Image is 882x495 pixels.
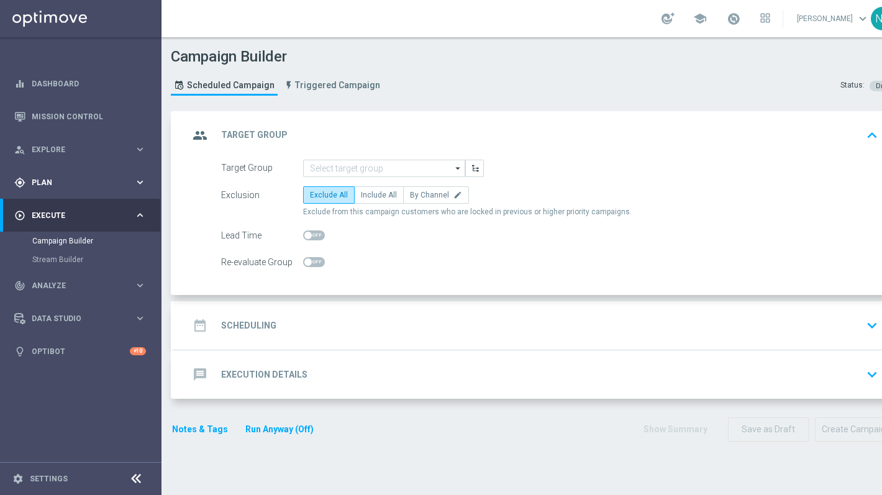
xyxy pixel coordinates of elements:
[14,112,147,122] button: Mission Control
[32,315,134,322] span: Data Studio
[32,67,146,100] a: Dashboard
[189,124,211,147] i: group
[856,12,870,25] span: keyboard_arrow_down
[796,9,871,28] a: [PERSON_NAME]keyboard_arrow_down
[14,210,134,221] div: Execute
[134,279,146,291] i: keyboard_arrow_right
[14,100,146,133] div: Mission Control
[134,143,146,155] i: keyboard_arrow_right
[14,177,25,188] i: gps_fixed
[14,144,25,155] i: person_search
[14,347,147,356] button: lightbulb Optibot +10
[189,363,211,386] i: message
[32,335,130,368] a: Optibot
[30,475,68,483] a: Settings
[171,75,278,96] a: Scheduled Campaign
[303,160,465,177] input: Select target group
[221,129,288,141] h2: Target Group
[12,473,24,484] i: settings
[221,227,303,244] div: Lead Time
[728,417,809,442] button: Save as Draft
[310,191,348,199] span: Exclude All
[14,281,147,291] button: track_changes Analyze keyboard_arrow_right
[130,347,146,355] div: +10
[863,365,881,384] i: keyboard_arrow_down
[14,178,147,188] button: gps_fixed Plan keyboard_arrow_right
[134,209,146,221] i: keyboard_arrow_right
[14,314,147,324] button: Data Studio keyboard_arrow_right
[134,312,146,324] i: keyboard_arrow_right
[863,316,881,335] i: keyboard_arrow_down
[189,314,211,337] i: date_range
[303,207,632,217] span: Exclude from this campaign customers who are locked in previous or higher priority campaigns.
[14,313,134,324] div: Data Studio
[863,126,881,145] i: keyboard_arrow_up
[14,79,147,89] button: equalizer Dashboard
[14,67,146,100] div: Dashboard
[295,80,380,91] span: Triggered Campaign
[14,144,134,155] div: Explore
[32,146,134,153] span: Explore
[14,145,147,155] button: person_search Explore keyboard_arrow_right
[32,100,146,133] a: Mission Control
[32,212,134,219] span: Execute
[410,191,449,199] span: By Channel
[32,236,129,246] a: Campaign Builder
[32,282,134,289] span: Analyze
[221,160,303,177] div: Target Group
[221,186,303,204] div: Exclusion
[693,12,707,25] span: school
[452,160,465,176] i: arrow_drop_down
[14,78,25,89] i: equalizer
[244,422,315,437] button: Run Anyway (Off)
[32,232,160,250] div: Campaign Builder
[134,176,146,188] i: keyboard_arrow_right
[14,280,134,291] div: Analyze
[14,211,147,220] button: play_circle_outline Execute keyboard_arrow_right
[14,335,146,368] div: Optibot
[453,191,462,199] i: edit
[171,422,229,437] button: Notes & Tags
[171,48,386,66] h1: Campaign Builder
[221,320,276,332] h2: Scheduling
[32,250,160,269] div: Stream Builder
[32,255,129,265] a: Stream Builder
[221,253,303,271] div: Re-evaluate Group
[14,210,25,221] i: play_circle_outline
[187,80,275,91] span: Scheduled Campaign
[281,75,383,96] a: Triggered Campaign
[32,179,134,186] span: Plan
[14,346,25,357] i: lightbulb
[14,280,25,291] i: track_changes
[840,80,865,91] div: Status:
[14,177,134,188] div: Plan
[221,369,307,381] h2: Execution Details
[361,191,397,199] span: Include All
